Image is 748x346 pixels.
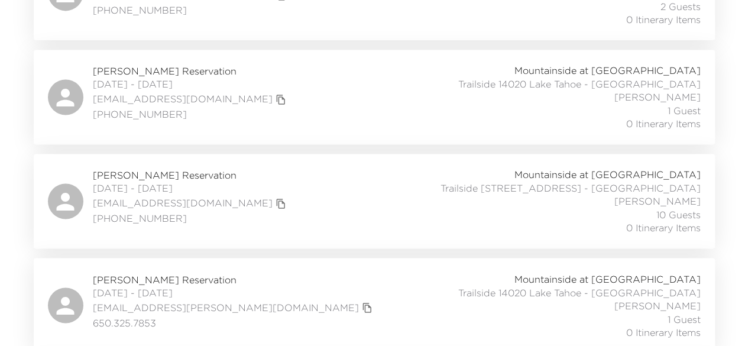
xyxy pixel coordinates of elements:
span: [PERSON_NAME] Reservation [93,169,289,182]
a: [EMAIL_ADDRESS][DOMAIN_NAME] [93,196,273,209]
span: [PERSON_NAME] [614,299,701,312]
span: 10 Guests [656,208,701,221]
span: 650.325.7853 [93,316,375,329]
a: [EMAIL_ADDRESS][DOMAIN_NAME] [93,92,273,105]
span: [PERSON_NAME] [614,90,701,104]
span: [DATE] - [DATE] [93,286,375,299]
span: [PERSON_NAME] Reservation [93,64,289,77]
span: 1 Guest [668,312,701,325]
a: [PERSON_NAME] Reservation[DATE] - [DATE][EMAIL_ADDRESS][DOMAIN_NAME]copy primary member email[PHO... [34,50,715,144]
span: 0 Itinerary Items [626,221,701,234]
span: Trailside 14020 Lake Tahoe - [GEOGRAPHIC_DATA] [458,77,701,90]
span: [PHONE_NUMBER] [93,108,289,121]
span: Mountainside at [GEOGRAPHIC_DATA] [514,272,701,285]
a: [EMAIL_ADDRESS][PERSON_NAME][DOMAIN_NAME] [93,300,359,313]
span: [PERSON_NAME] Reservation [93,273,375,286]
span: Trailside [STREET_ADDRESS] - [GEOGRAPHIC_DATA] [441,182,701,195]
span: 1 Guest [668,104,701,117]
span: 0 Itinerary Items [626,325,701,338]
span: 0 Itinerary Items [626,117,701,130]
a: [PERSON_NAME] Reservation[DATE] - [DATE][EMAIL_ADDRESS][DOMAIN_NAME]copy primary member email[PHO... [34,154,715,248]
span: [PERSON_NAME] [614,195,701,208]
span: Mountainside at [GEOGRAPHIC_DATA] [514,168,701,181]
button: copy primary member email [273,195,289,212]
button: copy primary member email [273,91,289,108]
span: [DATE] - [DATE] [93,182,289,195]
span: Mountainside at [GEOGRAPHIC_DATA] [514,64,701,77]
span: 0 Itinerary Items [626,13,701,26]
span: [PHONE_NUMBER] [93,212,289,225]
button: copy primary member email [359,299,375,316]
span: [DATE] - [DATE] [93,77,289,90]
span: [PHONE_NUMBER] [93,4,289,17]
span: Trailside 14020 Lake Tahoe - [GEOGRAPHIC_DATA] [458,286,701,299]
